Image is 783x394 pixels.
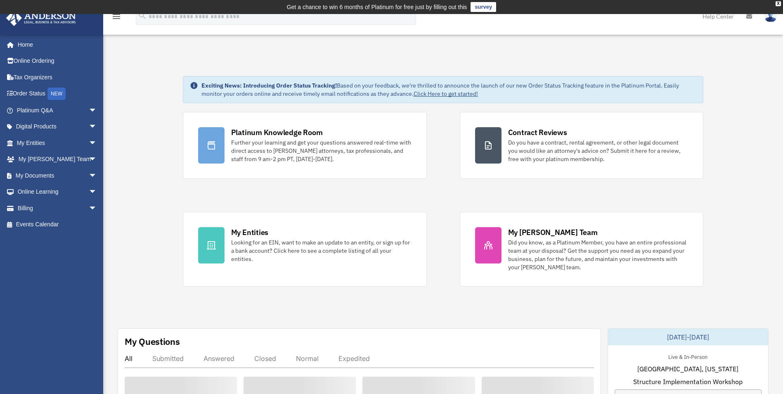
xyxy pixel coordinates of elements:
[6,167,109,184] a: My Documentsarrow_drop_down
[203,354,234,363] div: Answered
[508,238,688,271] div: Did you know, as a Platinum Member, you have an entire professional team at your disposal? Get th...
[4,10,78,26] img: Anderson Advisors Platinum Portal
[508,227,598,237] div: My [PERSON_NAME] Team
[6,184,109,200] a: Online Learningarrow_drop_down
[6,119,109,135] a: Digital Productsarrow_drop_down
[460,112,704,179] a: Contract Reviews Do you have a contract, rental agreement, or other legal document you would like...
[776,1,781,6] div: close
[460,212,704,287] a: My [PERSON_NAME] Team Did you know, as a Platinum Member, you have an entire professional team at...
[89,184,105,201] span: arrow_drop_down
[89,102,105,119] span: arrow_drop_down
[111,14,121,21] a: menu
[6,69,109,85] a: Tax Organizers
[231,138,412,163] div: Further your learning and get your questions answered real-time with direct access to [PERSON_NAM...
[231,227,268,237] div: My Entities
[508,138,688,163] div: Do you have a contract, rental agreement, or other legal document you would like an attorney's ad...
[89,135,105,152] span: arrow_drop_down
[637,364,738,374] span: [GEOGRAPHIC_DATA], [US_STATE]
[6,102,109,119] a: Platinum Q&Aarrow_drop_down
[6,53,109,69] a: Online Ordering
[414,90,478,97] a: Click Here to get started!
[6,36,105,53] a: Home
[125,354,132,363] div: All
[254,354,276,363] div: Closed
[111,12,121,21] i: menu
[471,2,496,12] a: survey
[201,82,337,89] strong: Exciting News: Introducing Order Status Tracking!
[89,151,105,168] span: arrow_drop_down
[662,352,714,361] div: Live & In-Person
[287,2,467,12] div: Get a chance to win 6 months of Platinum for free just by filling out this
[231,127,323,138] div: Platinum Knowledge Room
[296,354,319,363] div: Normal
[608,329,768,345] div: [DATE]-[DATE]
[764,10,777,22] img: User Pic
[89,167,105,184] span: arrow_drop_down
[183,112,427,179] a: Platinum Knowledge Room Further your learning and get your questions answered real-time with dire...
[231,238,412,263] div: Looking for an EIN, want to make an update to an entity, or sign up for a bank account? Click her...
[6,135,109,151] a: My Entitiesarrow_drop_down
[633,377,743,387] span: Structure Implementation Workshop
[89,119,105,135] span: arrow_drop_down
[125,335,180,348] div: My Questions
[6,85,109,102] a: Order StatusNEW
[152,354,184,363] div: Submitted
[6,216,109,233] a: Events Calendar
[6,200,109,216] a: Billingarrow_drop_down
[201,81,697,98] div: Based on your feedback, we're thrilled to announce the launch of our new Order Status Tracking fe...
[6,151,109,168] a: My [PERSON_NAME] Teamarrow_drop_down
[338,354,370,363] div: Expedited
[47,88,66,100] div: NEW
[508,127,567,138] div: Contract Reviews
[183,212,427,287] a: My Entities Looking for an EIN, want to make an update to an entity, or sign up for a bank accoun...
[89,200,105,217] span: arrow_drop_down
[138,11,147,20] i: search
